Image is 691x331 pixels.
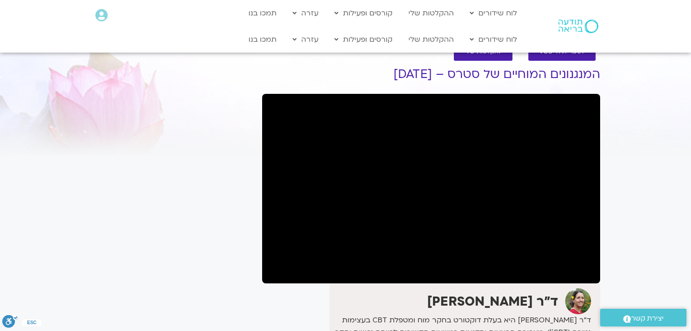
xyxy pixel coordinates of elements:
[427,293,558,310] strong: ד"ר [PERSON_NAME]
[330,31,397,48] a: קורסים ופעילות
[539,49,585,55] span: לספריית ה-VOD
[288,5,323,22] a: עזרה
[404,31,458,48] a: ההקלטות שלי
[465,5,522,22] a: לוח שידורים
[404,5,458,22] a: ההקלטות שלי
[244,5,281,22] a: תמכו בנו
[558,19,598,33] img: תודעה בריאה
[465,31,522,48] a: לוח שידורים
[262,68,600,81] h1: המנגנונים המוחיים של סטרס – [DATE]
[465,49,502,55] span: להקלטות שלי
[330,5,397,22] a: קורסים ופעילות
[600,309,686,326] a: יצירת קשר
[565,288,591,314] img: ד"ר נועה אלבלדה
[244,31,281,48] a: תמכו בנו
[631,312,664,325] span: יצירת קשר
[288,31,323,48] a: עזרה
